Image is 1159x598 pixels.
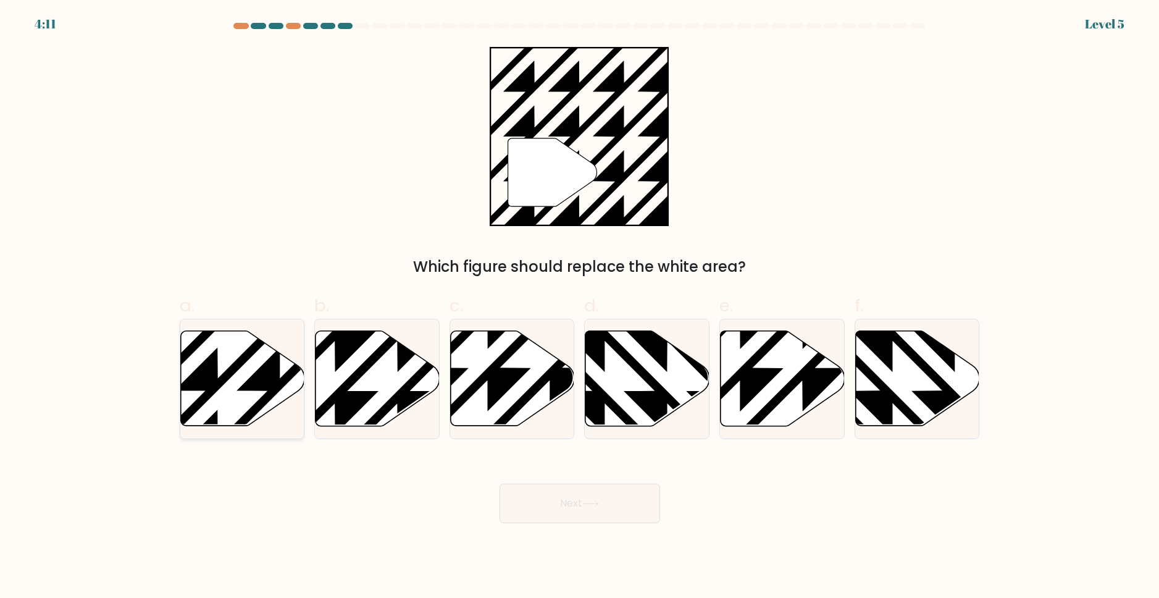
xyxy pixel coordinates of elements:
[35,15,56,33] div: 4:11
[180,293,195,318] span: a.
[1085,15,1124,33] div: Level 5
[500,484,660,523] button: Next
[584,293,599,318] span: d.
[855,293,863,318] span: f.
[719,293,733,318] span: e.
[450,293,463,318] span: c.
[314,293,329,318] span: b.
[508,138,597,206] g: "
[187,256,973,278] div: Which figure should replace the white area?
